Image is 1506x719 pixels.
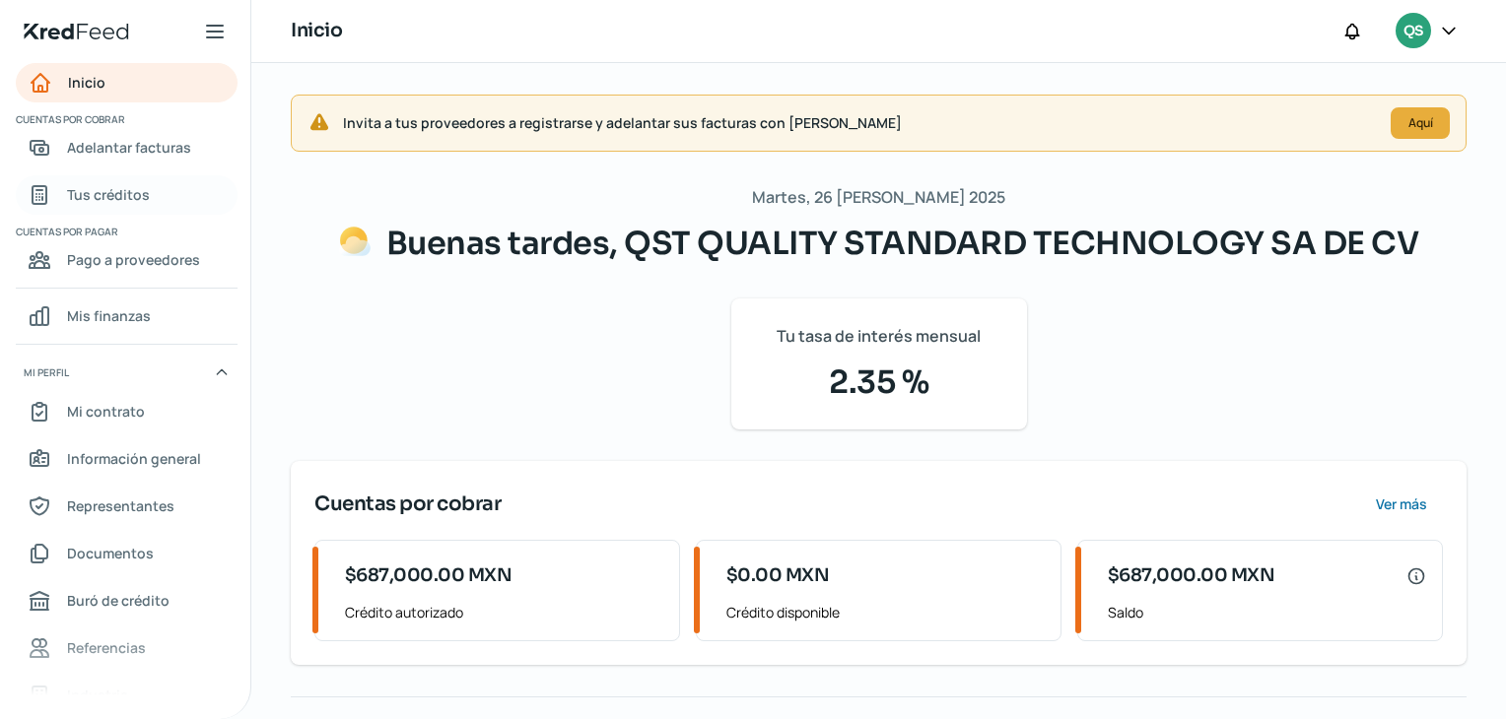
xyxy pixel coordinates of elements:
[16,628,238,668] a: Referencias
[67,399,145,424] span: Mi contrato
[1376,497,1427,511] span: Ver más
[1108,562,1275,589] span: $687,000.00 MXN
[16,296,238,336] a: Mis finanzas
[67,303,151,328] span: Mis finanzas
[24,363,69,381] span: Mi perfil
[16,392,238,431] a: Mi contrato
[16,110,235,128] span: Cuentas por cobrar
[343,110,1375,135] span: Invita a tus proveedores a registrarse y adelantar sus facturas con [PERSON_NAME]
[68,70,105,95] span: Inicio
[16,439,238,479] a: Información general
[67,541,154,565] span: Documentos
[16,128,238,167] a: Adelantar facturas
[755,359,1003,406] span: 2.35 %
[314,490,501,519] span: Cuentas por cobrar
[777,322,981,351] span: Tu tasa de interés mensual
[16,63,238,102] a: Inicio
[67,635,146,660] span: Referencias
[752,183,1005,212] span: Martes, 26 [PERSON_NAME] 2025
[16,676,238,715] a: Industria
[386,224,1419,263] span: Buenas tardes, QST QUALITY STANDARD TECHNOLOGY SA DE CV
[16,581,238,621] a: Buró de crédito
[1108,600,1426,624] span: Saldo
[1403,20,1422,43] span: QS
[1391,107,1450,139] button: Aquí
[67,135,191,160] span: Adelantar facturas
[16,487,238,526] a: Representantes
[345,600,663,624] span: Crédito autorizado
[67,247,200,272] span: Pago a proveedores
[291,17,342,45] h1: Inicio
[67,683,128,707] span: Industria
[67,446,201,471] span: Información general
[1359,485,1443,524] button: Ver más
[16,223,235,240] span: Cuentas por pagar
[1408,117,1433,129] span: Aquí
[67,588,170,613] span: Buró de crédito
[339,226,371,257] img: Saludos
[67,182,150,207] span: Tus créditos
[16,534,238,573] a: Documentos
[16,240,238,280] a: Pago a proveedores
[16,175,238,215] a: Tus créditos
[67,493,174,518] span: Representantes
[726,562,830,589] span: $0.00 MXN
[345,562,513,589] span: $687,000.00 MXN
[726,600,1045,624] span: Crédito disponible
